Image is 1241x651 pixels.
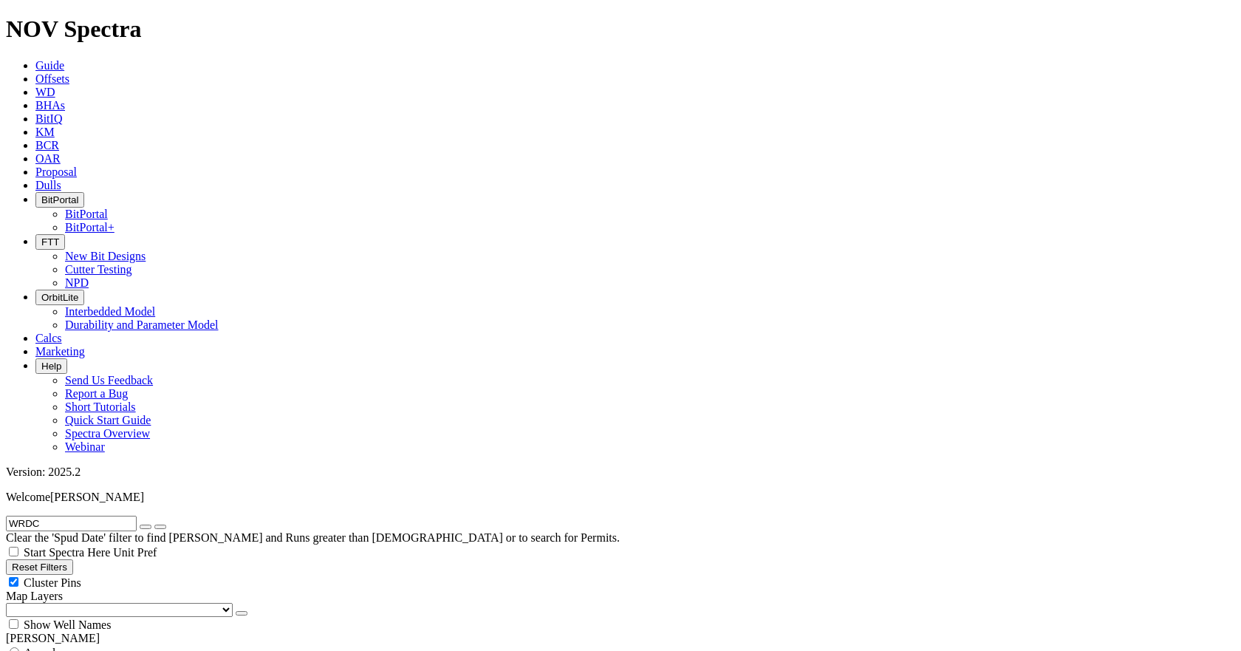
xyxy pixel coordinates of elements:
a: OAR [35,152,61,165]
span: FTT [41,236,59,248]
button: BitPortal [35,192,84,208]
a: New Bit Designs [65,250,146,262]
a: BHAs [35,99,65,112]
a: BitPortal+ [65,221,114,234]
span: Clear the 'Spud Date' filter to find [PERSON_NAME] and Runs greater than [DEMOGRAPHIC_DATA] or to... [6,531,620,544]
span: Map Layers [6,590,63,602]
a: WD [35,86,55,98]
a: Cutter Testing [65,263,132,276]
a: BitPortal [65,208,108,220]
span: OrbitLite [41,292,78,303]
span: Cluster Pins [24,576,81,589]
a: Durability and Parameter Model [65,318,219,331]
a: Quick Start Guide [65,414,151,426]
a: Marketing [35,345,85,358]
a: BitIQ [35,112,62,125]
a: BCR [35,139,59,151]
button: Help [35,358,67,374]
span: Show Well Names [24,618,111,631]
a: Report a Bug [65,387,128,400]
a: Interbedded Model [65,305,155,318]
button: Reset Filters [6,559,73,575]
input: Search [6,516,137,531]
a: Proposal [35,166,77,178]
span: Help [41,361,61,372]
a: Short Tutorials [65,401,136,413]
a: NPD [65,276,89,289]
a: Calcs [35,332,62,344]
div: Version: 2025.2 [6,466,1235,479]
button: OrbitLite [35,290,84,305]
span: Unit Pref [113,546,157,559]
input: Start Spectra Here [9,547,18,556]
a: Send Us Feedback [65,374,153,386]
h1: NOV Spectra [6,16,1235,43]
a: Spectra Overview [65,427,150,440]
a: Offsets [35,72,69,85]
span: Start Spectra Here [24,546,110,559]
span: [PERSON_NAME] [50,491,144,503]
a: KM [35,126,55,138]
a: Guide [35,59,64,72]
div: [PERSON_NAME] [6,632,1235,645]
p: Welcome [6,491,1235,504]
button: FTT [35,234,65,250]
a: Webinar [65,440,105,453]
span: BitPortal [41,194,78,205]
a: Dulls [35,179,61,191]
